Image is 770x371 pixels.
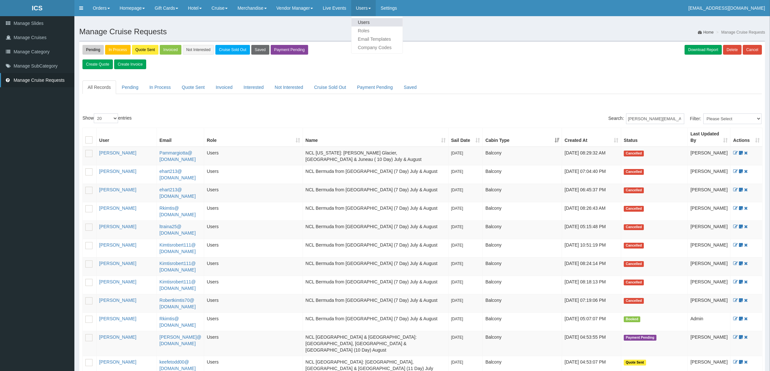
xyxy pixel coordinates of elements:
[451,206,463,211] small: [DATE]
[14,21,44,26] span: Manage Slides
[562,313,621,331] td: [DATE] 05:07:07 PM
[733,334,738,340] a: Edit
[562,184,621,202] td: [DATE] 06:45:37 PM
[105,45,131,55] a: In Process
[562,147,621,165] td: [DATE] 08:29:32 AM
[271,45,309,55] a: Payment Pending
[624,261,644,267] span: Cancelled
[688,184,731,202] td: [PERSON_NAME]
[204,165,303,184] td: Users
[562,257,621,276] td: [DATE] 08:24:14 PM
[744,279,748,284] a: Delete
[562,220,621,239] td: [DATE] 05:15:48 PM
[303,165,449,184] td: NCL Bermuda from [GEOGRAPHIC_DATA] (7 Day) July & August
[99,298,136,303] a: [PERSON_NAME]
[99,279,136,284] a: [PERSON_NAME]
[451,335,463,340] small: [DATE]
[624,187,644,193] span: Cancelled
[451,188,463,192] small: [DATE]
[690,115,701,122] label: Filter:
[739,359,743,365] a: Note
[483,220,562,239] td: Balcony
[744,242,748,248] a: Delete
[733,206,738,211] a: Edit
[14,49,49,54] span: Manage Category
[688,128,731,147] th: Last Updated By: activate to sort column ascending
[483,147,562,165] td: Balcony
[159,206,196,217] a: Rkimtis@[DOMAIN_NAME]
[626,113,684,124] input: Search:
[733,261,738,266] a: Edit
[451,151,463,155] small: [DATE]
[204,128,303,147] th: Role: activate to sort column ascending
[159,298,196,309] a: Robertkimtis70@[DOMAIN_NAME]
[621,128,688,147] th: Status
[204,276,303,294] td: Users
[159,261,196,272] a: Kimtisrobert111@[DOMAIN_NAME]
[744,298,748,303] a: Delete
[303,184,449,202] td: NCL Bermuda from [GEOGRAPHIC_DATA] (7 Day) July & August
[688,257,731,276] td: [PERSON_NAME]
[688,313,731,331] td: Admin
[715,30,765,35] li: Manage Cruise Requests
[562,165,621,184] td: [DATE] 07:04:40 PM
[303,147,449,165] td: NCL [US_STATE]: [PERSON_NAME] Glacier, [GEOGRAPHIC_DATA] & Juneau ( 10 Day) July & August
[562,331,621,356] td: [DATE] 04:53:55 PM
[733,359,738,365] a: Edit
[352,80,398,94] a: Payment Pending
[303,276,449,294] td: NCL Bermuda from [GEOGRAPHIC_DATA] (7 Day) July & August
[739,316,743,321] a: Note
[744,187,748,192] a: Delete
[204,294,303,313] td: Users
[14,35,47,40] span: Manage Cruises
[303,220,449,239] td: NCL Bermuda from [GEOGRAPHIC_DATA] (7 Day) July & August
[739,187,743,192] a: Note
[744,334,748,340] a: Delete
[624,243,644,248] span: Cancelled
[688,294,731,313] td: [PERSON_NAME]
[82,45,104,55] a: Pending
[303,202,449,220] td: NCL Bermuda from [GEOGRAPHIC_DATA] (7 Day) July & August
[688,331,731,356] td: [PERSON_NAME]
[451,298,463,303] small: [DATE]
[744,206,748,211] a: Delete
[483,294,562,313] td: Balcony
[449,128,483,147] th: Sail Date: activate to sort column ascending
[303,128,449,147] th: Name: activate to sort column ascending
[157,128,204,147] th: Email
[688,276,731,294] td: [PERSON_NAME]
[451,317,463,321] small: [DATE]
[177,80,210,94] a: Quote Sent
[688,147,731,165] td: [PERSON_NAME]
[183,45,214,55] a: Not Interested
[159,359,196,371] a: keefetodd00@[DOMAIN_NAME]
[99,206,136,211] a: [PERSON_NAME]
[743,45,762,55] a: Cancel
[204,239,303,257] td: Users
[733,279,738,284] a: Edit
[303,313,449,331] td: NCL Bermuda from [GEOGRAPHIC_DATA] (7 Day) July & August
[733,169,738,174] a: Edit
[99,359,136,365] a: [PERSON_NAME]
[303,239,449,257] td: NCL Bermuda from [GEOGRAPHIC_DATA] (7 Day) July & August
[483,165,562,184] td: Balcony
[739,334,743,340] a: Note
[624,224,644,230] span: Cancelled
[160,45,181,55] a: Invoiced
[483,257,562,276] td: Balcony
[562,239,621,257] td: [DATE] 10:51:19 PM
[739,150,743,155] a: Note
[688,165,731,184] td: [PERSON_NAME]
[399,80,422,94] a: Saved
[733,242,738,248] a: Edit
[99,242,136,248] a: [PERSON_NAME]
[159,187,196,199] a: ehart213@[DOMAIN_NAME]
[159,279,196,291] a: Kimtisrobert111@[DOMAIN_NAME]
[733,298,738,303] a: Edit
[483,184,562,202] td: Balcony
[144,80,176,94] a: In Process
[483,276,562,294] td: Balcony
[352,43,403,52] a: Company Codes
[352,35,403,43] a: Email Templates
[204,202,303,220] td: Users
